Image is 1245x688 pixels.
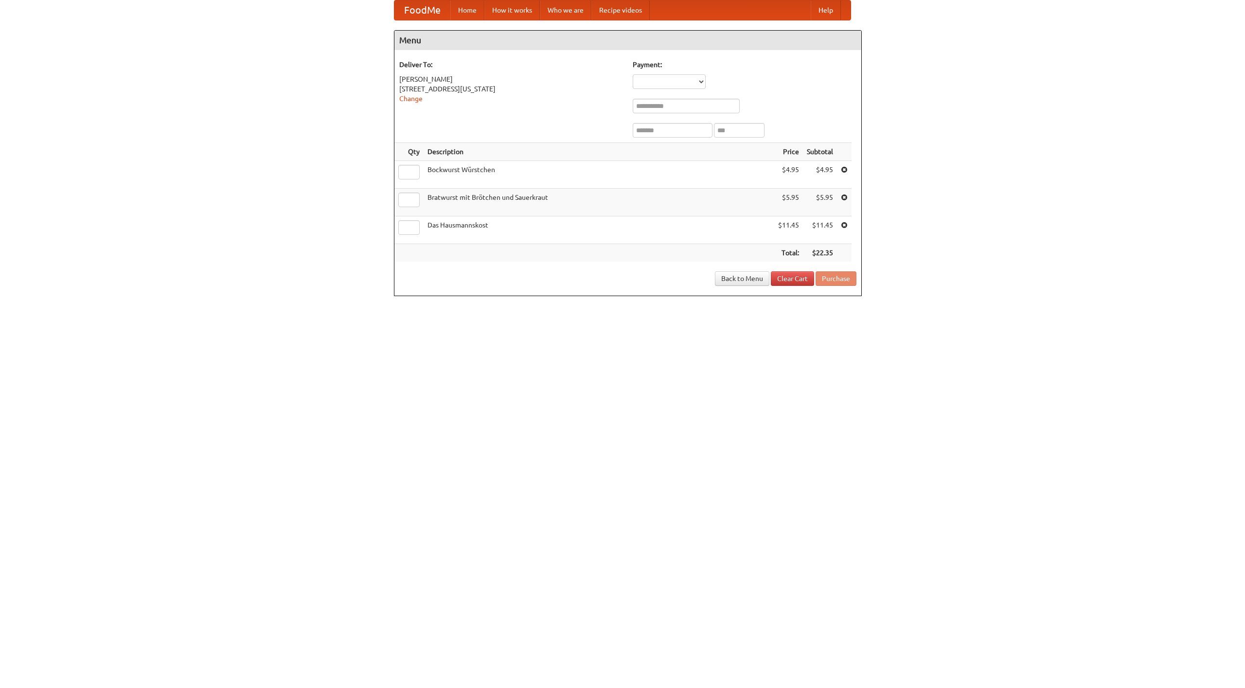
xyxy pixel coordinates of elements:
[774,161,803,189] td: $4.95
[424,143,774,161] th: Description
[591,0,650,20] a: Recipe videos
[774,244,803,262] th: Total:
[803,161,837,189] td: $4.95
[399,84,623,94] div: [STREET_ADDRESS][US_STATE]
[816,271,856,286] button: Purchase
[394,31,861,50] h4: Menu
[771,271,814,286] a: Clear Cart
[399,74,623,84] div: [PERSON_NAME]
[394,143,424,161] th: Qty
[803,216,837,244] td: $11.45
[803,244,837,262] th: $22.35
[803,143,837,161] th: Subtotal
[484,0,540,20] a: How it works
[540,0,591,20] a: Who we are
[424,189,774,216] td: Bratwurst mit Brötchen und Sauerkraut
[633,60,856,70] h5: Payment:
[774,216,803,244] td: $11.45
[450,0,484,20] a: Home
[399,95,423,103] a: Change
[424,216,774,244] td: Das Hausmannskost
[424,161,774,189] td: Bockwurst Würstchen
[774,189,803,216] td: $5.95
[811,0,841,20] a: Help
[774,143,803,161] th: Price
[803,189,837,216] td: $5.95
[394,0,450,20] a: FoodMe
[715,271,769,286] a: Back to Menu
[399,60,623,70] h5: Deliver To:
